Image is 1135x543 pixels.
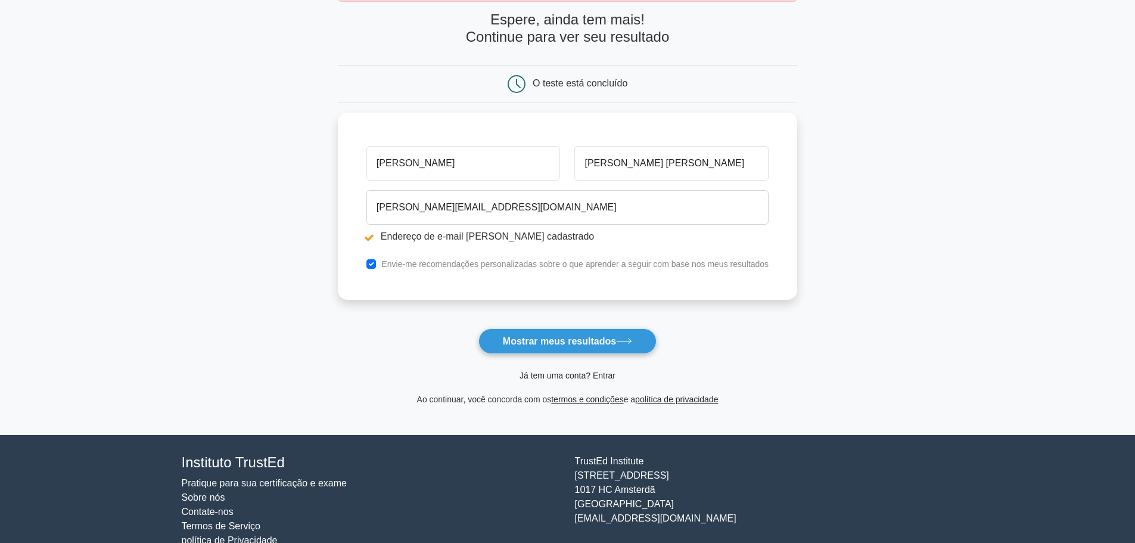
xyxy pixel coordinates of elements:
font: Espere, ainda tem mais! [490,11,645,27]
font: O teste está concluído [533,78,627,88]
input: Sobrenome [574,146,769,181]
font: [EMAIL_ADDRESS][DOMAIN_NAME] [575,513,736,523]
font: Endereço de e-mail [PERSON_NAME] cadastrado [381,231,594,241]
font: e a [624,395,635,404]
a: Contate-nos [182,507,234,517]
font: [STREET_ADDRESS] [575,470,669,480]
a: política de privacidade [635,395,718,404]
font: Ao continuar, você concorda com os [417,395,552,404]
font: TrustEd Institute [575,456,644,466]
input: E-mail [366,190,769,225]
font: Instituto TrustEd [182,454,285,470]
a: Termos de Serviço [182,521,261,531]
font: Envie-me recomendações personalizadas sobre o que aprender a seguir com base nos meus resultados [381,259,769,269]
button: Mostrar meus resultados [478,328,657,354]
font: Continue para ver seu resultado [466,29,670,45]
a: Já tem uma conta? Entrar [520,371,615,380]
a: termos e condições [551,395,623,404]
font: Mostrar meus resultados [503,336,616,346]
a: Pratique para sua certificação e exame [182,478,347,488]
input: Primeiro nome [366,146,561,181]
a: Sobre nós [182,492,225,502]
font: [GEOGRAPHIC_DATA] [575,499,674,509]
font: 1017 HC Amsterdã [575,485,655,495]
